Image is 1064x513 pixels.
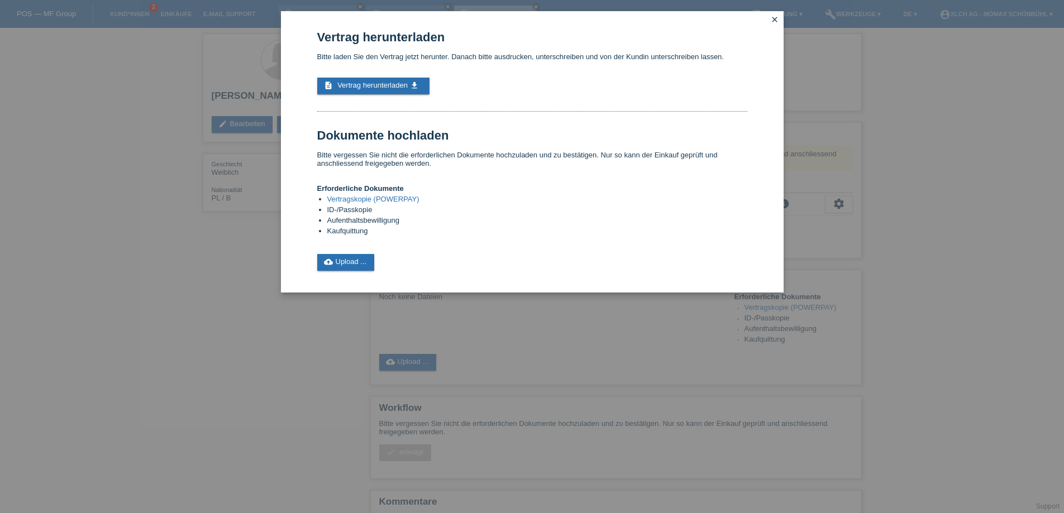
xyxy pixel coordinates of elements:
i: close [770,15,779,24]
li: Kaufquittung [327,227,747,237]
i: cloud_upload [324,257,333,266]
i: get_app [410,81,419,90]
span: Vertrag herunterladen [337,81,408,89]
h1: Dokumente hochladen [317,128,747,142]
a: close [767,14,782,27]
p: Bitte laden Sie den Vertrag jetzt herunter. Danach bitte ausdrucken, unterschreiben und von der K... [317,52,747,61]
a: description Vertrag herunterladen get_app [317,78,430,94]
a: Vertragskopie (POWERPAY) [327,195,419,203]
li: ID-/Passkopie [327,205,747,216]
h1: Vertrag herunterladen [317,30,747,44]
h4: Erforderliche Dokumente [317,184,747,193]
li: Aufenthaltsbewilligung [327,216,747,227]
a: cloud_uploadUpload ... [317,254,375,271]
p: Bitte vergessen Sie nicht die erforderlichen Dokumente hochzuladen und zu bestätigen. Nur so kann... [317,151,747,167]
i: description [324,81,333,90]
